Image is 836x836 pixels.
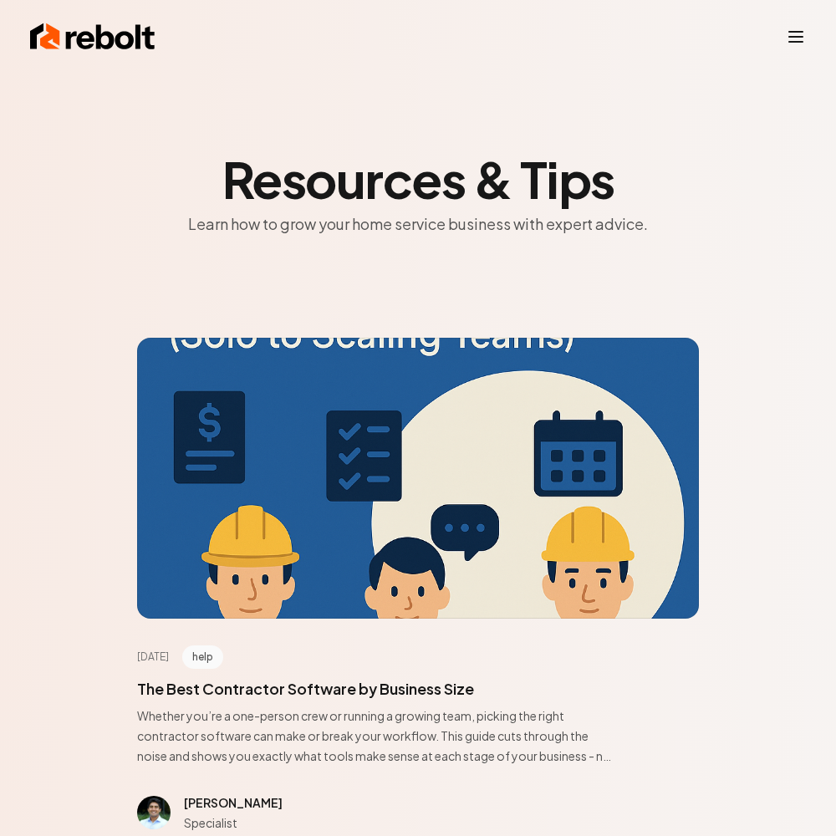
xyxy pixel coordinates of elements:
img: Rebolt Logo [30,20,155,54]
time: [DATE] [137,650,169,664]
p: Learn how to grow your home service business with expert advice. [137,211,699,237]
span: help [182,645,223,669]
h2: Resources & Tips [137,154,699,204]
span: [PERSON_NAME] [184,795,283,810]
a: The Best Contractor Software by Business Size [137,679,474,698]
button: Toggle mobile menu [786,27,806,47]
